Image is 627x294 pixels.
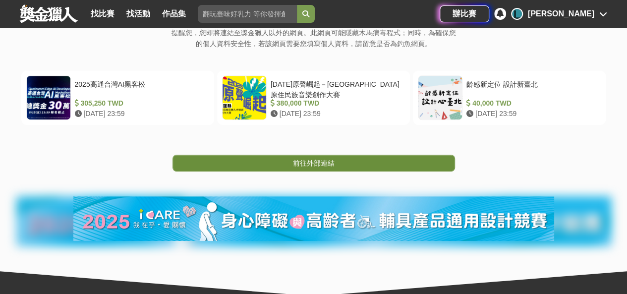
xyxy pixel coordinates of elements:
[271,98,401,109] div: 380,000 TWD
[528,8,594,20] div: [PERSON_NAME]
[158,7,190,21] a: 作品集
[87,7,118,21] a: 找比賽
[511,8,523,20] div: L
[75,79,205,98] div: 2025高通台灣AI黑客松
[466,98,597,109] div: 40,000 TWD
[198,5,297,23] input: 翻玩臺味好乳力 等你發揮創意！
[440,5,489,22] a: 辦比賽
[122,7,154,21] a: 找活動
[271,109,401,119] div: [DATE] 23:59
[217,70,410,125] a: [DATE]原聲崛起－[GEOGRAPHIC_DATA]原住民族音樂創作大賽 380,000 TWD [DATE] 23:59
[75,109,205,119] div: [DATE] 23:59
[413,70,606,125] a: 齡感新定位 設計新臺北 40,000 TWD [DATE] 23:59
[21,70,214,125] a: 2025高通台灣AI黑客松 305,250 TWD [DATE] 23:59
[271,79,401,98] div: [DATE]原聲崛起－[GEOGRAPHIC_DATA]原住民族音樂創作大賽
[171,27,456,59] p: 提醒您，您即將連結至獎金獵人以外的網頁。此網頁可能隱藏木馬病毒程式；同時，為確保您的個人資料安全性，若該網頁需要您填寫個人資料，請留意是否為釣魚網頁。
[172,155,455,172] a: 前往外部連結
[73,196,554,241] img: 82ada7f3-464c-43f2-bb4a-5bc5a90ad784.jpg
[466,79,597,98] div: 齡感新定位 設計新臺北
[466,109,597,119] div: [DATE] 23:59
[75,98,205,109] div: 305,250 TWD
[293,159,335,167] span: 前往外部連結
